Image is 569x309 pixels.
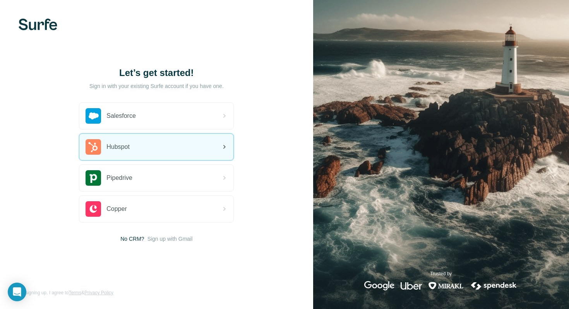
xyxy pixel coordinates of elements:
span: No CRM? [120,235,144,243]
button: Sign up with Gmail [147,235,193,243]
img: uber's logo [401,281,422,290]
img: copper's logo [86,201,101,217]
a: Terms [69,290,81,295]
img: salesforce's logo [86,108,101,124]
p: Sign in with your existing Surfe account if you have one. [89,82,224,90]
span: Copper [106,204,127,214]
img: hubspot's logo [86,139,101,155]
span: Salesforce [106,111,136,121]
img: spendesk's logo [470,281,518,290]
img: google's logo [364,281,394,290]
div: Ouvrir le Messenger Intercom [8,283,26,301]
p: Trusted by [430,270,452,277]
h1: Let’s get started! [79,67,234,79]
span: By signing up, I agree to & [19,289,113,296]
span: Pipedrive [106,173,132,183]
img: mirakl's logo [428,281,464,290]
a: Privacy Policy [84,290,113,295]
img: Surfe's logo [19,19,57,30]
span: Hubspot [106,142,130,152]
img: pipedrive's logo [86,170,101,186]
